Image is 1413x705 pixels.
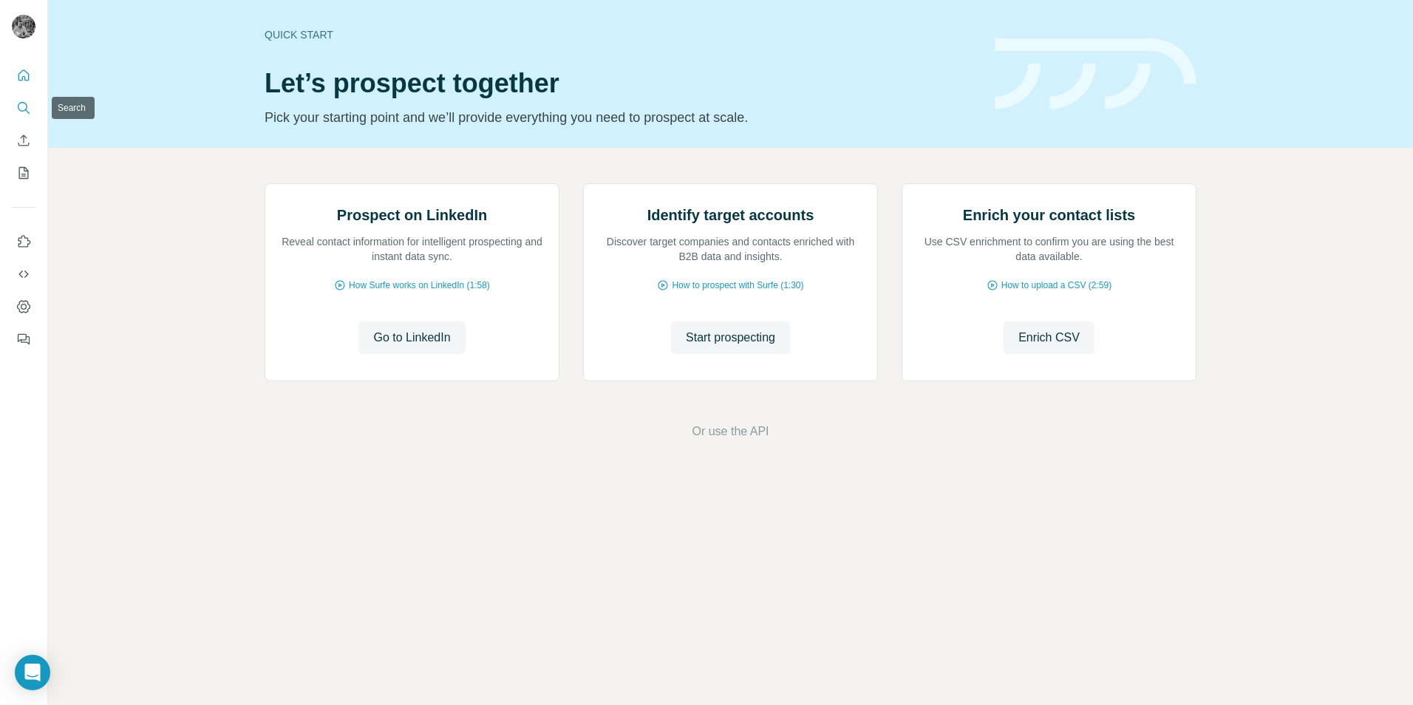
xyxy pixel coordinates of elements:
[265,27,977,42] div: Quick start
[995,38,1196,110] img: banner
[12,62,35,89] button: Quick start
[12,160,35,186] button: My lists
[15,655,50,690] div: Open Intercom Messenger
[265,107,977,128] p: Pick your starting point and we’ll provide everything you need to prospect at scale.
[647,205,814,225] h2: Identify target accounts
[686,329,775,347] span: Start prospecting
[12,15,35,38] img: Avatar
[1001,279,1111,292] span: How to upload a CSV (2:59)
[963,205,1135,225] h2: Enrich your contact lists
[12,326,35,352] button: Feedback
[1004,321,1094,354] button: Enrich CSV
[280,234,544,264] p: Reveal contact information for intelligent prospecting and instant data sync.
[1018,329,1080,347] span: Enrich CSV
[265,69,977,98] h1: Let’s prospect together
[373,329,450,347] span: Go to LinkedIn
[12,127,35,154] button: Enrich CSV
[12,95,35,121] button: Search
[12,293,35,320] button: Dashboard
[12,261,35,287] button: Use Surfe API
[12,228,35,255] button: Use Surfe on LinkedIn
[692,423,769,440] button: Or use the API
[337,205,487,225] h2: Prospect on LinkedIn
[917,234,1181,264] p: Use CSV enrichment to confirm you are using the best data available.
[599,234,862,264] p: Discover target companies and contacts enriched with B2B data and insights.
[358,321,465,354] button: Go to LinkedIn
[672,279,803,292] span: How to prospect with Surfe (1:30)
[671,321,790,354] button: Start prospecting
[349,279,490,292] span: How Surfe works on LinkedIn (1:58)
